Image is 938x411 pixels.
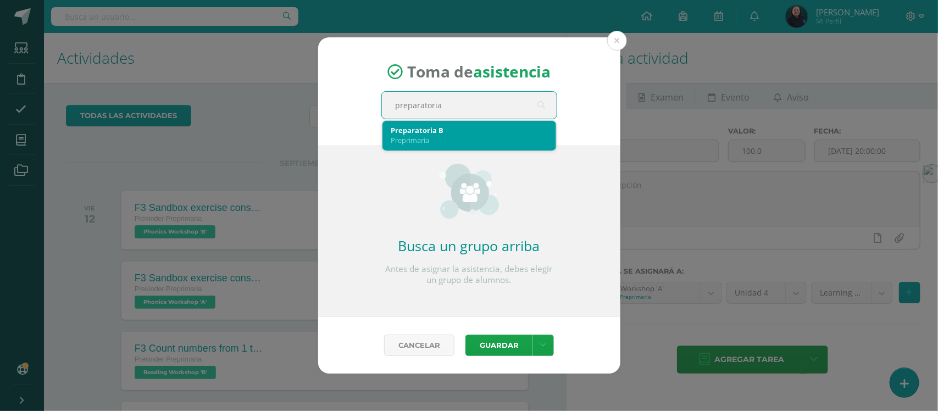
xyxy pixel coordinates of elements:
a: Cancelar [384,335,454,356]
input: Busca un grado o sección aquí... [382,92,557,119]
strong: asistencia [473,62,551,82]
p: Antes de asignar la asistencia, debes elegir un grupo de alumnos. [381,264,557,286]
span: Toma de [407,62,551,82]
img: groups_small.png [439,164,499,219]
h2: Busca un grupo arriba [381,236,557,255]
div: Preprimaria [391,135,547,145]
button: Guardar [465,335,532,356]
div: Preparatoria B [391,125,547,135]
